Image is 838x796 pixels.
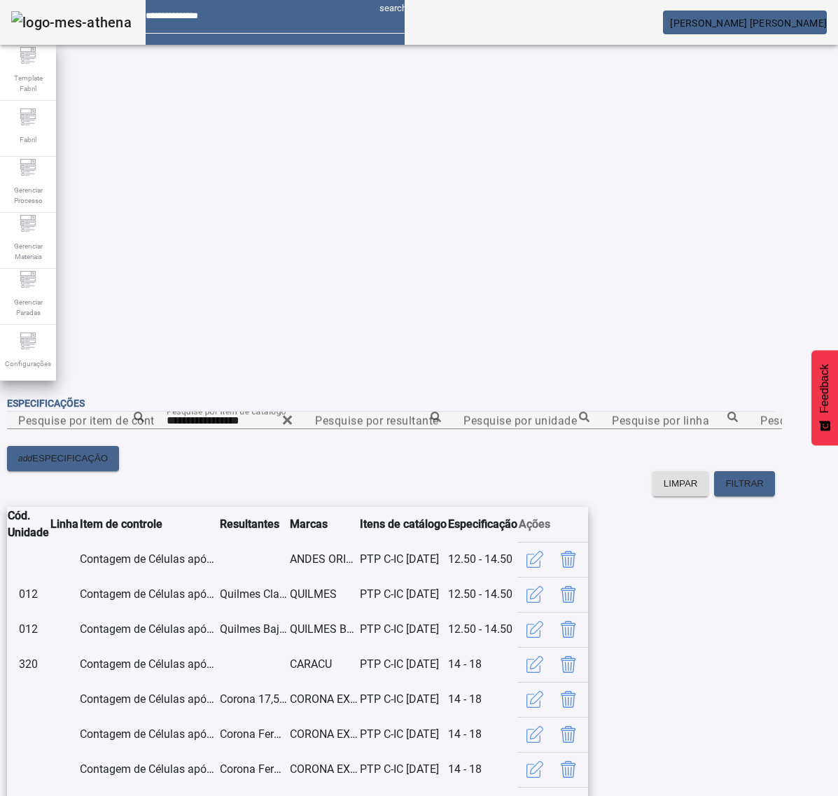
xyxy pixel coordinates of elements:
[167,412,293,429] input: Number
[289,647,359,682] td: CARACU
[289,507,359,542] th: Marcas
[219,577,289,612] td: Quilmes Clasica 18,5 FERMAT
[447,717,518,752] td: 14 - 18
[79,647,219,682] td: Contagem de Células após o Enchimento do TQ
[7,612,50,647] td: 012
[714,471,775,496] button: FILTRAR
[447,647,518,682] td: 14 - 18
[79,717,219,752] td: Contagem de Células após o Enchimento do TQ
[7,237,49,266] span: Gerenciar Materiais
[359,612,447,647] td: PTP C-IC [DATE]
[518,507,588,542] th: Ações
[79,577,219,612] td: Contagem de Células após o Enchimento do TQ
[1,354,55,373] span: Configurações
[15,130,41,149] span: Fabril
[7,507,50,542] th: Cód. Unidade
[447,612,518,647] td: 12.50 - 14.50
[7,647,50,682] td: 320
[811,350,838,445] button: Feedback - Mostrar pesquisa
[447,577,518,612] td: 12.50 - 14.50
[219,717,289,752] td: Corona Fermentada
[18,412,144,429] input: Number
[79,507,219,542] th: Item de controle
[289,612,359,647] td: QUILMES BAJO CERO
[315,412,441,429] input: Number
[11,11,132,34] img: logo-mes-athena
[289,577,359,612] td: QUILMES
[463,414,577,427] mat-label: Pesquise por unidade
[219,507,289,542] th: Resultantes
[612,412,738,429] input: Number
[670,18,827,29] span: [PERSON_NAME] [PERSON_NAME]
[289,717,359,752] td: CORONA EXTRA
[359,752,447,787] td: PTP C-IC [DATE]
[552,648,585,681] button: Delete
[7,446,119,471] button: addESPECIFICAÇÃO
[79,682,219,717] td: Contagem de Células após o Enchimento do TQ
[219,682,289,717] td: Corona 17,5 Fermentada
[552,683,585,716] button: Delete
[79,752,219,787] td: Contagem de Células após o Enchimento do TQ
[552,543,585,576] button: Delete
[447,542,518,577] td: 12.50 - 14.50
[447,752,518,787] td: 14 - 18
[219,752,289,787] td: Corona Fermentada R
[289,542,359,577] td: ANDES ORIGEN ORO
[552,753,585,786] button: Delete
[725,477,764,491] span: FILTRAR
[18,414,174,427] mat-label: Pesquise por item de controle
[289,752,359,787] td: CORONA EXTRA
[7,181,49,210] span: Gerenciar Processo
[315,414,439,427] mat-label: Pesquise por resultante
[447,682,518,717] td: 14 - 18
[359,507,447,542] th: Itens de catálogo
[652,471,709,496] button: LIMPAR
[289,682,359,717] td: CORONA EXTRA
[447,507,518,542] th: Especificação
[219,612,289,647] td: Quilmes Bajo Cero 18,5 FERMAT
[359,542,447,577] td: PTP C-IC [DATE]
[359,647,447,682] td: PTP C-IC [DATE]
[7,69,49,98] span: Template Fabril
[552,578,585,611] button: Delete
[359,717,447,752] td: PTP C-IC [DATE]
[552,718,585,751] button: Delete
[359,577,447,612] td: PTP C-IC [DATE]
[818,364,831,413] span: Feedback
[7,293,49,322] span: Gerenciar Paradas
[7,398,85,409] span: Especificações
[79,612,219,647] td: Contagem de Células após o Enchimento do TQ
[664,477,698,491] span: LIMPAR
[32,452,108,466] span: ESPECIFICAÇÃO
[79,542,219,577] td: Contagem de Células após o Enchimento do TQ
[7,577,50,612] td: 012
[167,406,286,416] mat-label: Pesquise por item de catálogo
[50,507,79,542] th: Linha
[612,414,709,427] mat-label: Pesquise por linha
[359,682,447,717] td: PTP C-IC [DATE]
[463,412,589,429] input: Number
[552,613,585,646] button: Delete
